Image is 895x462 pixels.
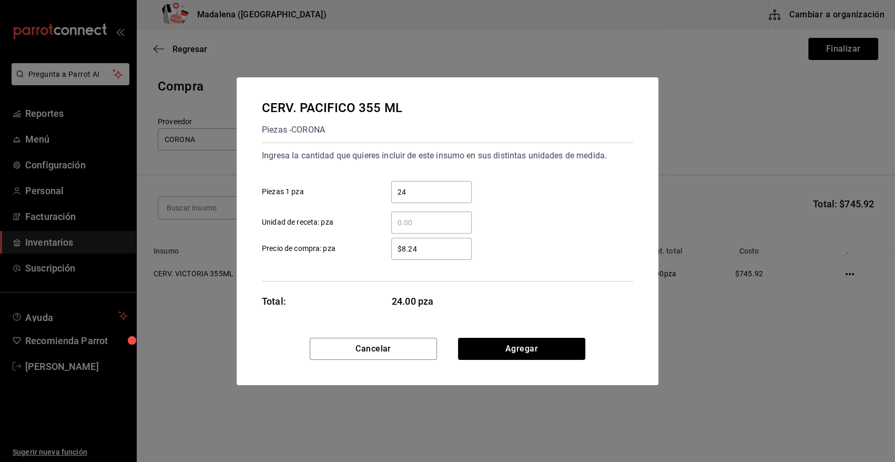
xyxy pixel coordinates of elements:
[392,294,472,308] span: 24.00 pza
[262,294,286,308] div: Total:
[391,243,472,255] input: Precio de compra: pza
[262,217,333,228] span: Unidad de receta: pza
[310,338,437,360] button: Cancelar
[262,243,335,254] span: Precio de compra: pza
[262,186,304,197] span: Piezas 1 pza
[391,186,472,198] input: Piezas 1 pza
[262,122,402,138] div: Piezas - CORONA
[262,98,402,117] div: CERV. PACIFICO 355 ML
[458,338,585,360] button: Agregar
[262,147,633,164] div: Ingresa la cantidad que quieres incluir de este insumo en sus distintas unidades de medida.
[391,216,472,229] input: Unidad de receta: pza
